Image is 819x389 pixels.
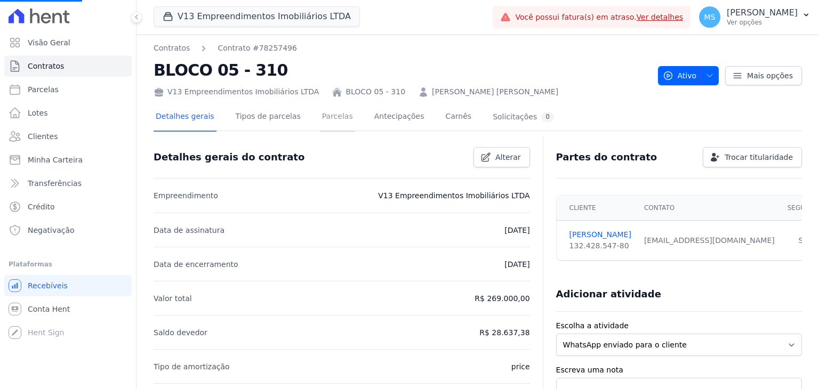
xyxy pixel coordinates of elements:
[443,103,473,132] a: Carnês
[727,18,798,27] p: Ver opções
[556,364,802,376] label: Escreva uma nota
[493,112,554,122] div: Solicitações
[703,147,802,167] a: Trocar titularidade
[9,258,127,271] div: Plataformas
[4,79,132,100] a: Parcelas
[28,304,70,314] span: Conta Hent
[378,189,529,202] p: V13 Empreendimentos Imobiliários LTDA
[154,224,224,237] p: Data de assinatura
[725,152,793,163] span: Trocar titularidade
[234,103,303,132] a: Tipos de parcelas
[491,103,556,132] a: Solicitações0
[747,70,793,81] span: Mais opções
[637,13,684,21] a: Ver detalhes
[28,280,68,291] span: Recebíveis
[154,103,216,132] a: Detalhes gerais
[504,224,529,237] p: [DATE]
[154,58,649,82] h2: BLOCO 05 - 310
[28,201,55,212] span: Crédito
[4,173,132,194] a: Transferências
[658,66,719,85] button: Ativo
[557,196,638,221] th: Cliente
[4,126,132,147] a: Clientes
[4,298,132,320] a: Conta Hent
[154,292,192,305] p: Valor total
[4,220,132,241] a: Negativação
[515,12,683,23] span: Você possui fatura(s) em atraso.
[28,155,83,165] span: Minha Carteira
[28,84,59,95] span: Parcelas
[479,326,529,339] p: R$ 28.637,38
[4,32,132,53] a: Visão Geral
[690,2,819,32] button: MS [PERSON_NAME] Ver opções
[28,225,75,236] span: Negativação
[541,112,554,122] div: 0
[154,258,238,271] p: Data de encerramento
[644,235,775,246] div: [EMAIL_ADDRESS][DOMAIN_NAME]
[154,360,230,373] p: Tipo de amortização
[4,102,132,124] a: Lotes
[154,189,218,202] p: Empreendimento
[663,66,697,85] span: Ativo
[28,108,48,118] span: Lotes
[4,196,132,217] a: Crédito
[154,43,190,54] a: Contratos
[727,7,798,18] p: [PERSON_NAME]
[4,55,132,77] a: Contratos
[372,103,427,132] a: Antecipações
[218,43,297,54] a: Contrato #78257496
[569,240,631,252] div: 132.428.547-80
[154,6,360,27] button: V13 Empreendimentos Imobiliários LTDA
[28,178,82,189] span: Transferências
[28,37,70,48] span: Visão Geral
[320,103,355,132] a: Parcelas
[154,326,207,339] p: Saldo devedor
[511,360,530,373] p: price
[638,196,781,221] th: Contato
[475,292,529,305] p: R$ 269.000,00
[154,43,649,54] nav: Breadcrumb
[504,258,529,271] p: [DATE]
[556,320,802,331] label: Escolha a atividade
[495,152,521,163] span: Alterar
[346,86,405,98] a: BLOCO 05 - 310
[154,151,304,164] h3: Detalhes gerais do contrato
[704,13,716,21] span: MS
[154,86,319,98] div: V13 Empreendimentos Imobiliários LTDA
[725,66,802,85] a: Mais opções
[473,147,530,167] a: Alterar
[569,229,631,240] a: [PERSON_NAME]
[556,151,657,164] h3: Partes do contrato
[28,61,64,71] span: Contratos
[4,275,132,296] a: Recebíveis
[432,86,558,98] a: [PERSON_NAME] [PERSON_NAME]
[154,43,297,54] nav: Breadcrumb
[4,149,132,171] a: Minha Carteira
[556,288,661,301] h3: Adicionar atividade
[28,131,58,142] span: Clientes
